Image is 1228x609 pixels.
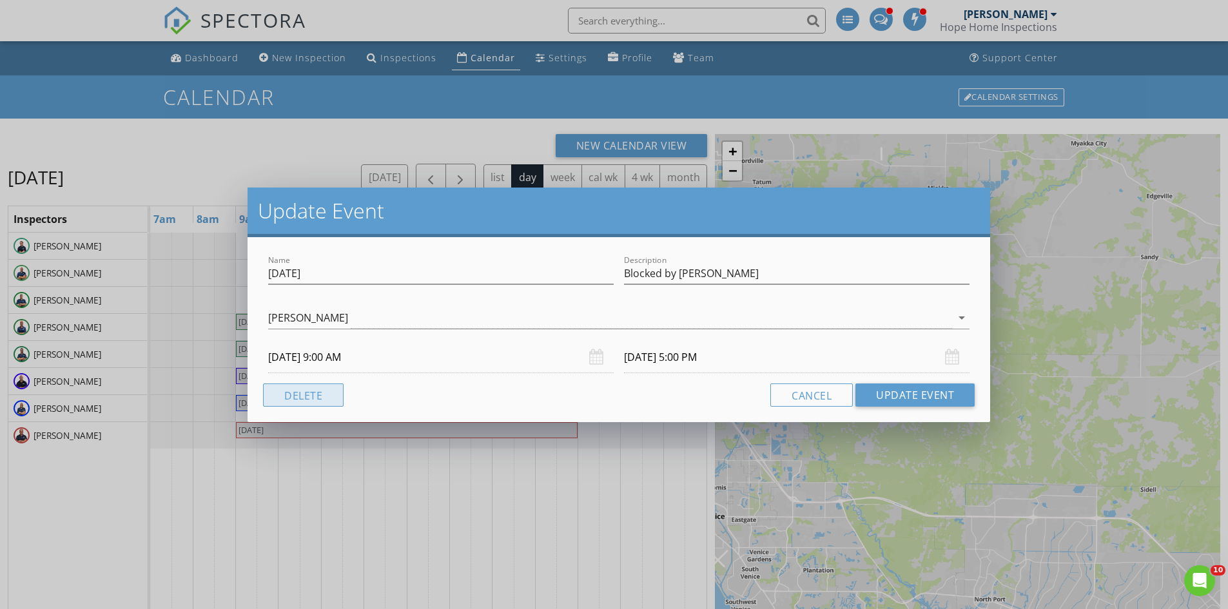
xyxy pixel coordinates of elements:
input: Select date [624,342,970,373]
button: Cancel [770,383,853,407]
iframe: Intercom live chat [1184,565,1215,596]
button: Update Event [855,383,975,407]
div: [PERSON_NAME] [268,312,348,324]
h2: Update Event [258,198,980,224]
input: Select date [268,342,614,373]
span: 10 [1211,565,1225,575]
button: Delete [263,383,344,407]
i: arrow_drop_down [954,310,970,325]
